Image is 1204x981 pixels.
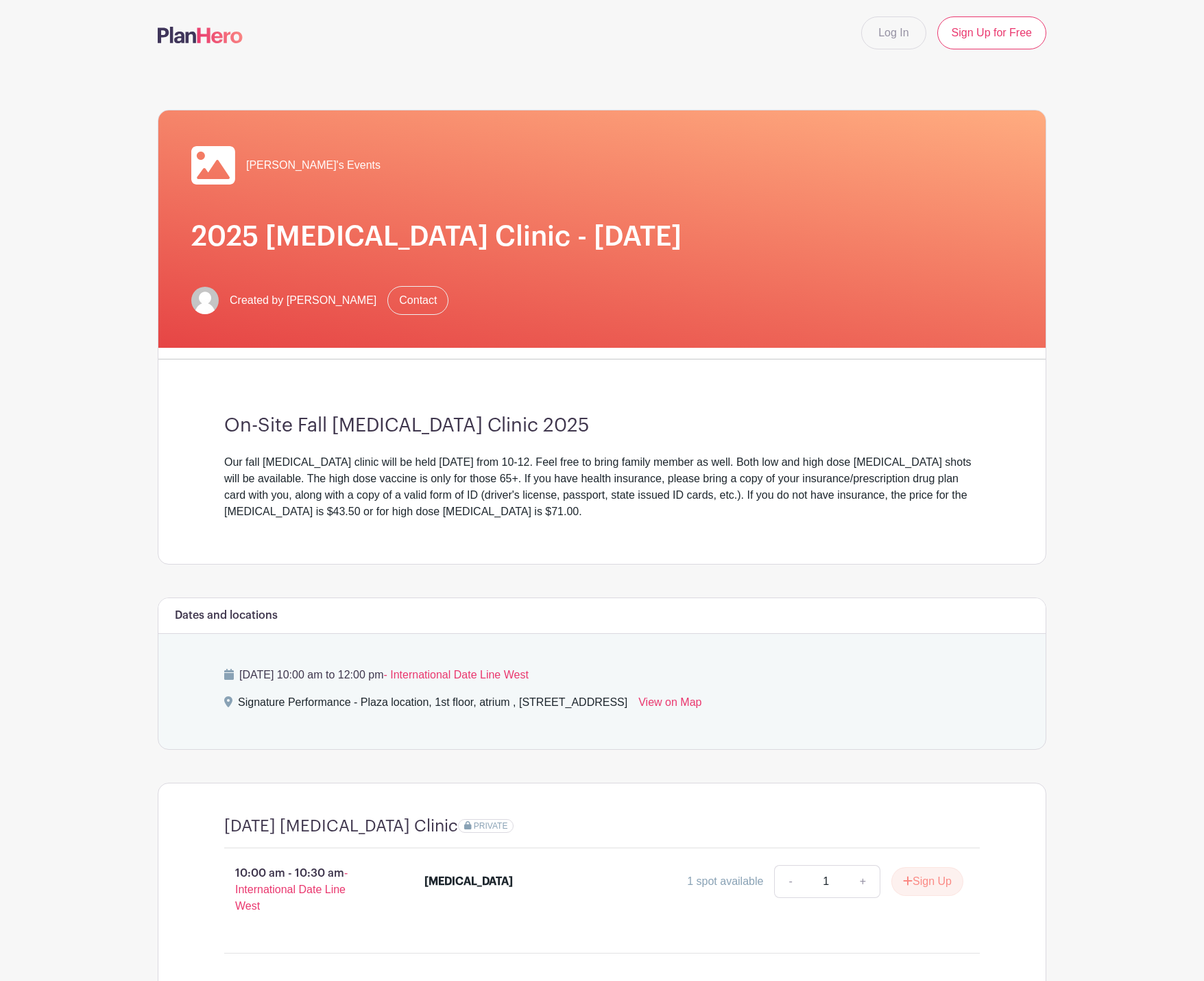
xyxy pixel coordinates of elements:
span: [PERSON_NAME]'s Events [246,157,381,174]
img: logo-507f7623f17ff9eddc593b1ce0a138ce2505c220e1c5a4e2b4648c50719b7d32.svg [158,27,243,43]
span: Created by [PERSON_NAME] [230,292,376,309]
h6: Dates and locations [175,609,278,622]
h1: 2025 [MEDICAL_DATA] Clinic - [DATE] [191,220,1013,253]
a: Sign Up for Free [937,16,1046,49]
a: - [774,865,806,898]
div: [MEDICAL_DATA] [424,873,513,890]
a: + [846,865,880,898]
h3: On-Site Fall [MEDICAL_DATA] Clinic 2025 [224,414,980,438]
a: Log In [861,16,926,49]
img: default-ce2991bfa6775e67f084385cd625a349d9dcbb7a52a09fb2fda1e96e2d18dcdb.png [191,287,219,314]
p: [DATE] 10:00 am to 12:00 pm [224,667,980,683]
a: Contact [387,286,448,315]
button: Sign Up [891,867,963,896]
div: Our fall [MEDICAL_DATA] clinic will be held [DATE] from 10-12. Feel free to bring family member a... [224,454,980,520]
span: PRIVATE [474,821,508,831]
p: 10:00 am - 10:30 am [202,860,402,920]
div: Signature Performance - Plaza location, 1st floor, atrium , [STREET_ADDRESS] [238,694,627,716]
span: - International Date Line West [383,669,528,681]
span: - International Date Line West [235,867,348,912]
div: 1 spot available [687,873,763,890]
a: View on Map [638,694,701,716]
h4: [DATE] [MEDICAL_DATA] Clinic [224,816,458,836]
